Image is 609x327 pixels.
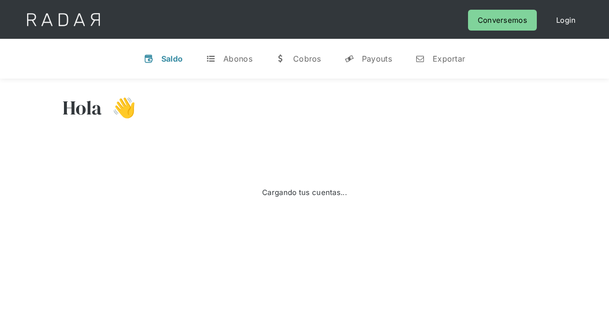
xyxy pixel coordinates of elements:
h3: 👋 [102,96,136,120]
div: w [276,54,285,64]
div: Cobros [293,54,321,64]
a: Login [547,10,586,31]
a: Conversemos [468,10,537,31]
div: Abonos [223,54,252,64]
div: y [344,54,354,64]
div: Exportar [433,54,465,64]
div: Cargando tus cuentas... [262,186,347,199]
div: t [206,54,216,64]
div: Saldo [161,54,183,64]
div: Payouts [362,54,392,64]
div: n [415,54,425,64]
h3: Hola [62,96,102,120]
div: v [144,54,154,64]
